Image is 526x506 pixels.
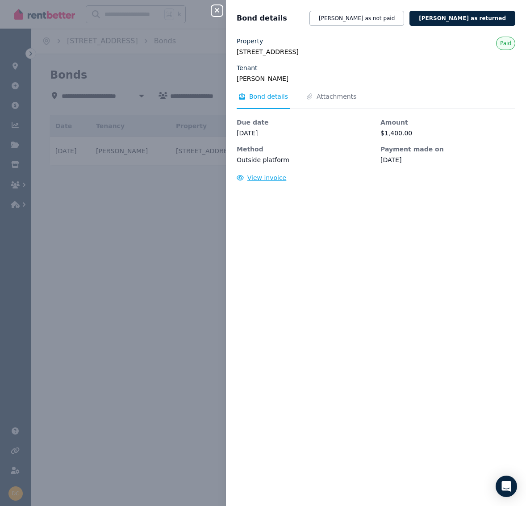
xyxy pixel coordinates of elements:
[249,92,288,101] span: Bond details
[380,129,515,138] dd: $1,400.00
[247,174,287,181] span: View invoice
[500,40,511,47] span: Paid
[237,47,515,56] legend: [STREET_ADDRESS]
[380,118,515,127] dt: Amount
[317,92,356,101] span: Attachments
[237,13,287,24] span: Bond details
[237,129,372,138] dd: [DATE]
[237,145,372,154] dt: Method
[409,11,515,26] button: [PERSON_NAME] as returned
[237,173,286,182] button: View invoice
[309,11,404,26] button: [PERSON_NAME] as not paid
[496,476,517,497] div: Open Intercom Messenger
[237,37,263,46] label: Property
[380,155,515,164] dd: [DATE]
[380,145,515,154] dt: Payment made on
[237,92,515,109] nav: Tabs
[237,74,515,83] legend: [PERSON_NAME]
[237,118,372,127] dt: Due date
[237,155,372,164] dd: Outside platform
[237,63,258,72] label: Tenant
